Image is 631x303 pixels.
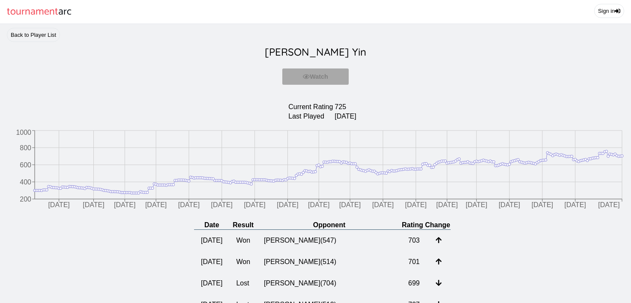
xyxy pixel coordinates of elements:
tspan: [DATE] [83,202,104,209]
tspan: 400 [20,178,31,186]
tspan: [DATE] [178,202,200,209]
span: arc [58,3,72,20]
td: [PERSON_NAME] ( 514 ) [257,251,401,273]
th: Rating Change [401,221,451,230]
th: Opponent [257,221,401,230]
tspan: [DATE] [532,202,553,209]
td: 725 [334,103,356,111]
td: 699 [401,273,429,294]
tspan: [DATE] [466,202,487,209]
td: Lost [229,273,257,294]
td: [DATE] [334,112,356,121]
tspan: [DATE] [339,202,361,209]
tspan: [DATE] [48,202,69,209]
tspan: [DATE] [405,202,427,209]
td: [PERSON_NAME] ( 704 ) [257,273,401,294]
th: Date [194,221,229,230]
td: 701 [401,251,429,273]
tspan: [DATE] [277,202,298,209]
tspan: [DATE] [499,202,520,209]
h2: [PERSON_NAME] Yin [7,42,624,62]
tspan: 200 [20,196,31,203]
td: [DATE] [194,251,229,273]
td: [PERSON_NAME] ( 547 ) [257,230,401,252]
tspan: [DATE] [114,202,135,209]
tspan: [DATE] [308,202,329,209]
span: tournament [7,3,58,20]
tspan: [DATE] [436,202,458,209]
tspan: [DATE] [211,202,233,209]
tspan: 800 [20,144,31,151]
th: Result [229,221,257,230]
td: Won [229,251,257,273]
tspan: 600 [20,161,31,169]
td: Current Rating [288,103,333,111]
tspan: [DATE] [372,202,394,209]
td: [DATE] [194,230,229,252]
tspan: [DATE] [598,202,619,209]
tspan: [DATE] [145,202,167,209]
td: [DATE] [194,273,229,294]
tspan: 1000 [16,129,31,136]
tspan: [DATE] [244,202,265,209]
tspan: [DATE] [565,202,586,209]
a: tournamentarc [7,3,72,20]
a: Back to Player List [7,28,60,42]
td: Won [229,230,257,252]
td: 703 [401,230,429,252]
td: Last Played [288,112,333,121]
a: Sign in [594,4,624,18]
button: Watch [282,68,349,85]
